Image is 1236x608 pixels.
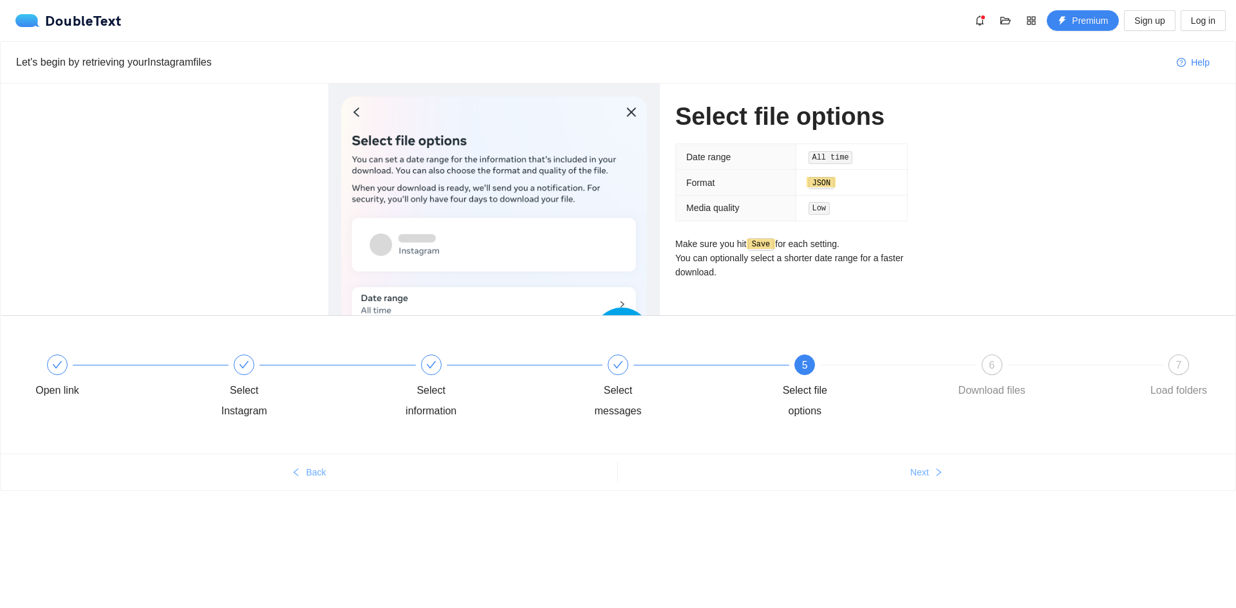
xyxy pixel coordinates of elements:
[618,462,1235,483] button: Nextright
[15,14,122,27] div: DoubleText
[426,360,436,370] span: check
[1150,380,1207,401] div: Load folders
[1166,52,1220,73] button: question-circleHelp
[809,202,830,215] code: Low
[686,178,715,188] span: Format
[15,14,122,27] a: logoDoubleText
[239,360,249,370] span: check
[996,15,1015,26] span: folder-open
[35,380,79,401] div: Open link
[207,380,281,421] div: Select Instagram
[969,10,990,31] button: bell
[1181,10,1226,31] button: Log in
[16,54,1166,70] div: Let's begin by retrieving your Instagram files
[802,360,808,371] span: 5
[581,380,655,421] div: Select messages
[1134,14,1165,28] span: Sign up
[1176,360,1182,371] span: 7
[1047,10,1119,31] button: thunderboltPremium
[1177,58,1186,68] span: question-circle
[686,203,740,213] span: Media quality
[581,355,767,421] div: Select messages
[675,237,908,280] p: Make sure you hit for each setting. You can optionally select a shorter date range for a faster d...
[15,14,45,27] img: logo
[1072,14,1108,28] span: Premium
[394,355,581,421] div: Select information
[1,462,617,483] button: leftBack
[207,355,393,421] div: Select Instagram
[675,102,908,132] h1: Select file options
[52,360,62,370] span: check
[910,465,929,479] span: Next
[292,468,301,478] span: left
[1141,355,1216,401] div: 7Load folders
[613,360,623,370] span: check
[1191,55,1210,69] span: Help
[955,355,1141,401] div: 6Download files
[767,355,954,421] div: 5Select file options
[934,468,943,478] span: right
[989,360,995,371] span: 6
[809,151,853,164] code: All time
[995,10,1016,31] button: folder-open
[767,380,842,421] div: Select file options
[748,238,774,251] code: Save
[1021,10,1042,31] button: appstore
[959,380,1025,401] div: Download files
[686,152,731,162] span: Date range
[20,355,207,401] div: Open link
[306,465,326,479] span: Back
[1191,14,1215,28] span: Log in
[1022,15,1041,26] span: appstore
[1058,16,1067,26] span: thunderbolt
[970,15,989,26] span: bell
[1124,10,1175,31] button: Sign up
[809,177,834,190] code: JSON
[394,380,469,421] div: Select information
